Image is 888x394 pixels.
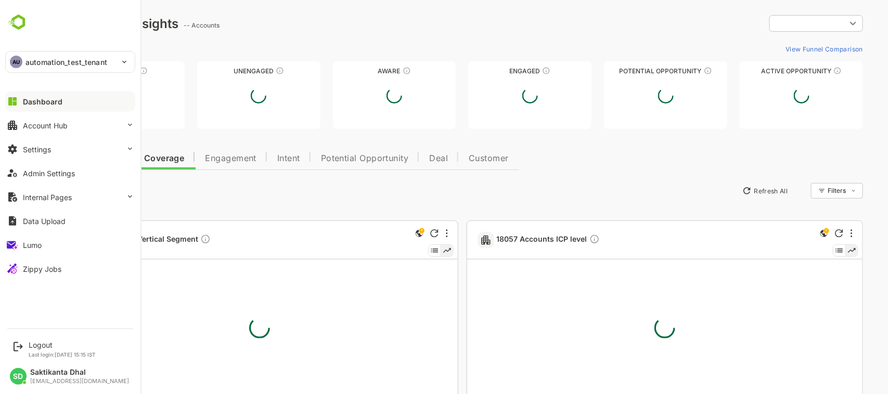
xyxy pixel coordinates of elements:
[790,181,827,200] div: Filters
[5,234,135,255] button: Lumo
[701,182,756,199] button: Refresh All
[366,67,375,75] div: These accounts have just entered the buying cycle and need further nurturing
[5,139,135,160] button: Settings
[5,91,135,112] button: Dashboard
[553,234,563,246] div: Description not present
[30,378,129,385] div: [EMAIL_ADDRESS][DOMAIN_NAME]
[30,368,129,377] div: Saktikanta Dhal
[409,229,411,238] div: More
[23,241,42,249] div: Lumo
[10,368,27,385] div: SD
[460,234,563,246] span: 18057 Accounts ICP level
[161,67,284,75] div: Unengaged
[285,154,372,163] span: Potential Opportunity
[29,340,96,349] div: Logout
[393,154,411,163] span: Deal
[103,67,111,75] div: These accounts have not been engaged with for a defined time period
[25,181,101,200] button: New Insights
[6,51,135,72] div: AUautomation_test_tenant
[23,97,62,106] div: Dashboard
[25,67,148,75] div: Unreached
[568,67,691,75] div: Potential Opportunity
[667,67,676,75] div: These accounts are MQAs and can be passed on to Inside Sales
[814,229,816,238] div: More
[23,265,61,273] div: Zippy Jobs
[29,351,96,358] p: Last login: [DATE] 15:15 IST
[23,193,72,202] div: Internal Pages
[5,12,32,32] img: undefinedjpg
[733,14,827,33] div: ​
[55,234,178,246] a: -- Accounts Vertical SegmentDescription not present
[791,187,810,194] div: Filters
[460,234,568,246] a: 18057 Accounts ICP levelDescription not present
[55,234,174,246] span: -- Accounts Vertical Segment
[799,229,807,238] div: Refresh
[25,16,142,31] div: Dashboard Insights
[432,154,472,163] span: Customer
[797,67,805,75] div: These accounts have open opportunities which might be at any of the Sales Stages
[25,57,107,68] p: automation_test_tenant
[5,163,135,183] button: Admin Settings
[297,67,420,75] div: Aware
[5,115,135,136] button: Account Hub
[394,229,402,238] div: Refresh
[5,187,135,207] button: Internal Pages
[241,154,264,163] span: Intent
[10,56,22,68] div: AU
[745,41,827,57] button: View Funnel Comparison
[377,227,389,241] div: This is a global insight. Segment selection is not applicable for this view
[23,145,51,154] div: Settings
[781,227,794,241] div: This is a global insight. Segment selection is not applicable for this view
[703,67,827,75] div: Active Opportunity
[432,67,555,75] div: Engaged
[239,67,248,75] div: These accounts have not shown enough engagement and need nurturing
[23,121,68,130] div: Account Hub
[5,258,135,279] button: Zippy Jobs
[506,67,514,75] div: These accounts are warm, further nurturing would qualify them to MQAs
[5,211,135,231] button: Data Upload
[147,21,186,29] ag: -- Accounts
[35,154,148,163] span: Data Quality and Coverage
[23,217,66,226] div: Data Upload
[23,169,75,178] div: Admin Settings
[169,154,220,163] span: Engagement
[164,234,174,246] div: Description not present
